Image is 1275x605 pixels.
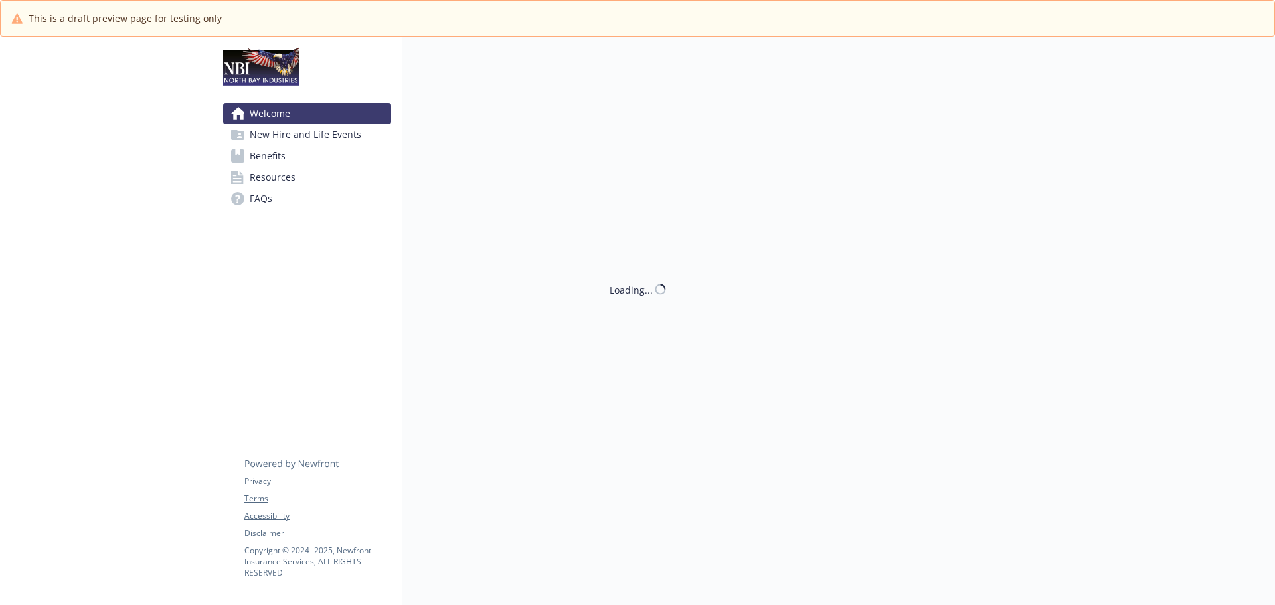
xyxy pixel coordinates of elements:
[223,188,391,209] a: FAQs
[223,124,391,145] a: New Hire and Life Events
[223,167,391,188] a: Resources
[244,510,390,522] a: Accessibility
[250,145,286,167] span: Benefits
[250,103,290,124] span: Welcome
[29,11,222,25] span: This is a draft preview page for testing only
[223,145,391,167] a: Benefits
[250,167,296,188] span: Resources
[244,475,390,487] a: Privacy
[250,124,361,145] span: New Hire and Life Events
[610,282,653,296] div: Loading...
[244,527,390,539] a: Disclaimer
[244,493,390,505] a: Terms
[244,545,390,578] p: Copyright © 2024 - 2025 , Newfront Insurance Services, ALL RIGHTS RESERVED
[223,103,391,124] a: Welcome
[250,188,272,209] span: FAQs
